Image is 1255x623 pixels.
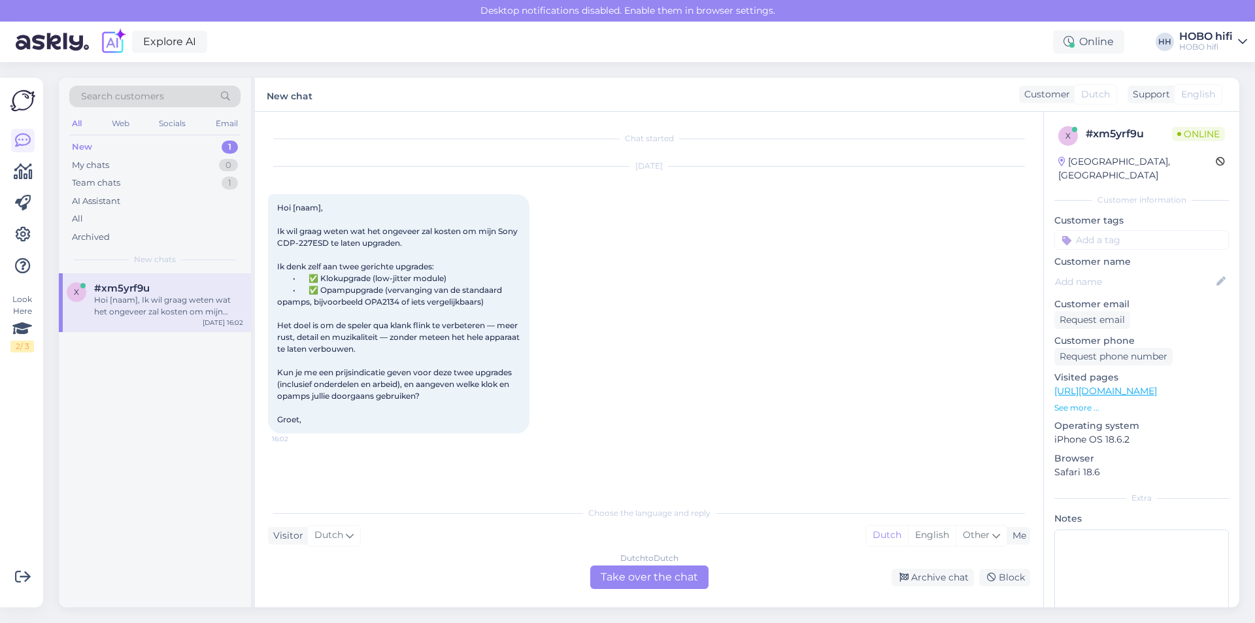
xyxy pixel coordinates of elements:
[213,115,241,132] div: Email
[1054,311,1130,329] div: Request email
[620,552,678,564] div: Dutch to Dutch
[1179,31,1247,52] a: HOBO hifiHOBO hifi
[892,569,974,586] div: Archive chat
[94,282,150,294] span: #xm5yrf9u
[99,28,127,56] img: explore-ai
[72,141,92,154] div: New
[10,294,34,352] div: Look Here
[1054,348,1173,365] div: Request phone number
[94,294,243,318] div: Hoi [naam], Ik wil graag weten wat het ongeveer zal kosten om mijn Sony CDP-227ESD te laten upgra...
[908,526,956,545] div: English
[222,177,238,190] div: 1
[1054,492,1229,504] div: Extra
[979,569,1030,586] div: Block
[72,177,120,190] div: Team chats
[1054,334,1229,348] p: Customer phone
[268,133,1030,144] div: Chat started
[72,212,83,226] div: All
[866,526,908,545] div: Dutch
[1065,131,1071,141] span: x
[314,528,343,543] span: Dutch
[1054,297,1229,311] p: Customer email
[72,231,110,244] div: Archived
[1081,88,1110,101] span: Dutch
[156,115,188,132] div: Socials
[222,141,238,154] div: 1
[1054,419,1229,433] p: Operating system
[72,159,109,172] div: My chats
[1007,529,1026,543] div: Me
[74,287,79,297] span: x
[1019,88,1070,101] div: Customer
[1054,255,1229,269] p: Customer name
[1086,126,1172,142] div: # xm5yrf9u
[1054,214,1229,227] p: Customer tags
[1054,194,1229,206] div: Customer information
[1054,402,1229,414] p: See more ...
[132,31,207,53] a: Explore AI
[1054,512,1229,526] p: Notes
[1055,275,1214,289] input: Add name
[1181,88,1215,101] span: English
[1058,155,1216,182] div: [GEOGRAPHIC_DATA], [GEOGRAPHIC_DATA]
[1054,385,1157,397] a: [URL][DOMAIN_NAME]
[268,507,1030,519] div: Choose the language and reply
[272,434,321,444] span: 16:02
[267,86,312,103] label: New chat
[219,159,238,172] div: 0
[590,565,709,589] div: Take over the chat
[134,254,176,265] span: New chats
[1179,31,1233,42] div: HOBO hifi
[10,341,34,352] div: 2 / 3
[1054,433,1229,446] p: iPhone OS 18.6.2
[1054,452,1229,465] p: Browser
[109,115,132,132] div: Web
[1128,88,1170,101] div: Support
[81,90,164,103] span: Search customers
[1172,127,1225,141] span: Online
[1054,371,1229,384] p: Visited pages
[268,529,303,543] div: Visitor
[69,115,84,132] div: All
[277,203,522,424] span: Hoi [naam], Ik wil graag weten wat het ongeveer zal kosten om mijn Sony CDP-227ESD te laten upgra...
[1156,33,1174,51] div: HH
[1054,465,1229,479] p: Safari 18.6
[268,160,1030,172] div: [DATE]
[1053,30,1124,54] div: Online
[10,88,35,113] img: Askly Logo
[1054,230,1229,250] input: Add a tag
[203,318,243,328] div: [DATE] 16:02
[1179,42,1233,52] div: HOBO hifi
[963,529,990,541] span: Other
[72,195,120,208] div: AI Assistant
